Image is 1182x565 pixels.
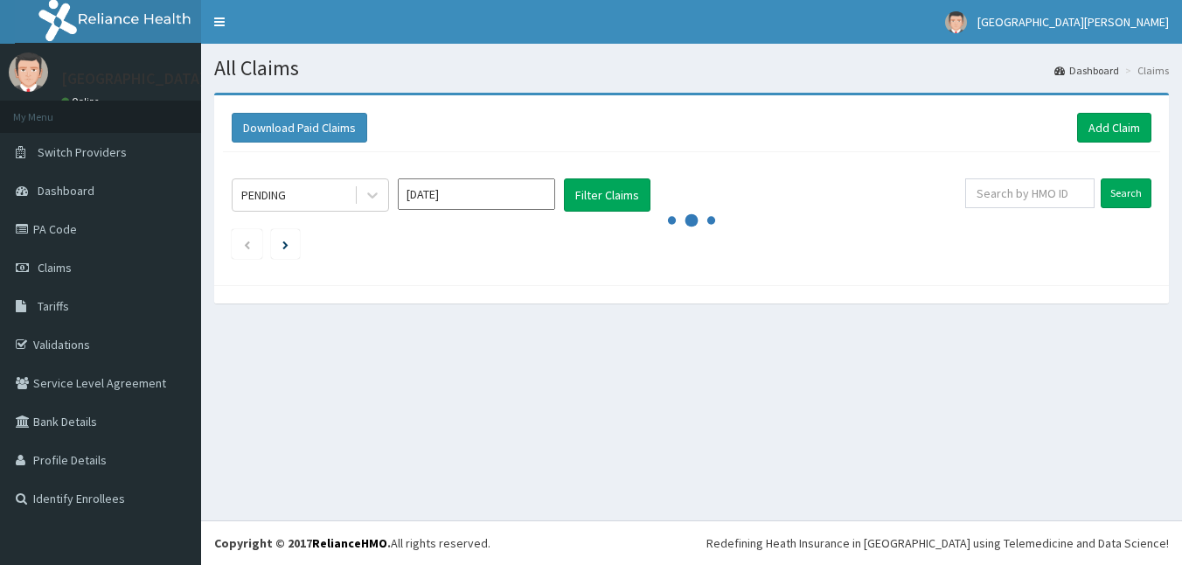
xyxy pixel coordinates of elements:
div: PENDING [241,186,286,204]
button: Filter Claims [564,178,650,212]
span: Tariffs [38,298,69,314]
h1: All Claims [214,57,1169,80]
span: [GEOGRAPHIC_DATA][PERSON_NAME] [977,14,1169,30]
button: Download Paid Claims [232,113,367,143]
span: Switch Providers [38,144,127,160]
input: Search by HMO ID [965,178,1095,208]
a: Next page [282,236,289,252]
svg: audio-loading [665,194,718,247]
a: RelianceHMO [312,535,387,551]
a: Dashboard [1054,63,1119,78]
p: [GEOGRAPHIC_DATA][PERSON_NAME] [61,71,320,87]
a: Online [61,95,103,108]
input: Select Month and Year [398,178,555,210]
li: Claims [1121,63,1169,78]
input: Search [1101,178,1151,208]
a: Previous page [243,236,251,252]
div: Redefining Heath Insurance in [GEOGRAPHIC_DATA] using Telemedicine and Data Science! [706,534,1169,552]
a: Add Claim [1077,113,1151,143]
img: User Image [9,52,48,92]
footer: All rights reserved. [201,520,1182,565]
img: User Image [945,11,967,33]
span: Claims [38,260,72,276]
span: Dashboard [38,183,94,199]
strong: Copyright © 2017 . [214,535,391,551]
